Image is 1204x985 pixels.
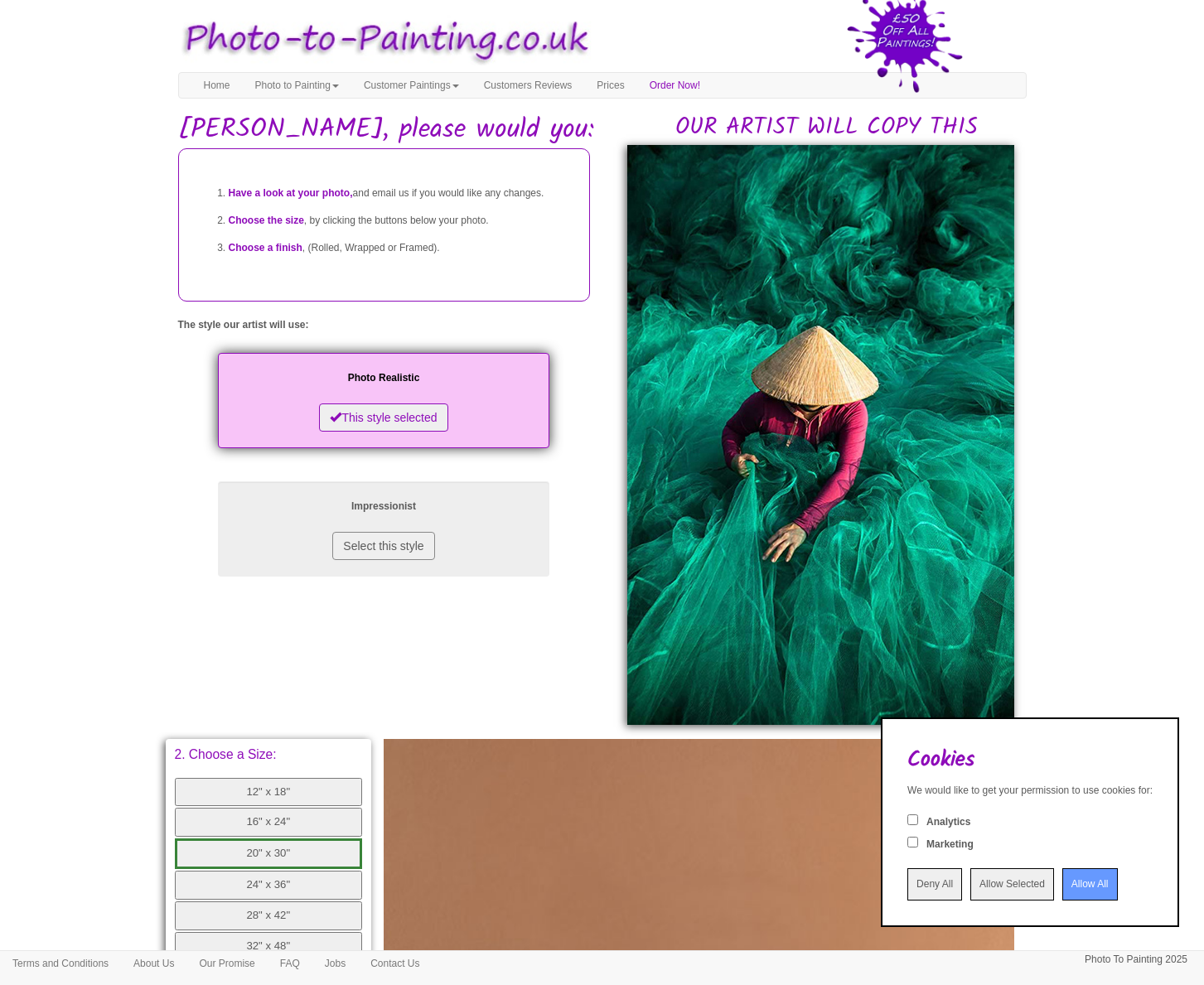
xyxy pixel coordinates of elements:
h2: Cookies [907,748,1153,772]
p: 2. Choose a Size: [175,748,363,761]
a: FAQ [268,951,312,976]
h1: [PERSON_NAME], please would you: [178,115,1027,144]
a: Prices [584,73,636,98]
a: Photo to Painting [243,73,351,98]
label: The style our artist will use: [178,318,309,332]
button: Select this style [332,532,434,560]
p: Photo Realistic [235,369,533,387]
span: Have a look at your photo, [229,187,353,199]
a: Home [191,73,243,98]
span: Choose a finish [229,242,302,253]
button: 20" x 30" [175,838,363,869]
label: Marketing [926,838,974,852]
a: Customer Paintings [351,73,471,98]
div: We would like to get your permission to use cookies for: [907,784,1153,798]
button: This style selected [319,403,447,432]
a: Contact Us [358,951,432,976]
a: About Us [121,951,186,976]
button: 24" x 36" [175,871,363,900]
a: Customers Reviews [471,73,585,98]
a: Order Now! [637,73,713,98]
button: 32" x 48" [175,932,363,961]
button: 28" x 42" [175,901,363,930]
label: Analytics [926,815,970,829]
p: Photo To Painting 2025 [1085,951,1187,968]
input: Deny All [907,868,962,901]
a: Jobs [312,951,358,976]
li: and email us if you would like any changes. [229,180,573,207]
img: Photo to Painting [170,8,594,72]
input: Allow All [1062,868,1118,901]
span: Choose the size [229,215,304,226]
img: Philippa, please would you: [627,145,1014,725]
input: Allow Selected [970,868,1054,901]
a: Our Promise [186,951,267,976]
button: 12" x 18" [175,778,363,807]
button: 16" x 24" [175,808,363,837]
h2: OUR ARTIST WILL COPY THIS [627,115,1027,141]
li: , (Rolled, Wrapped or Framed). [229,234,573,262]
li: , by clicking the buttons below your photo. [229,207,573,234]
p: Impressionist [235,498,533,515]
